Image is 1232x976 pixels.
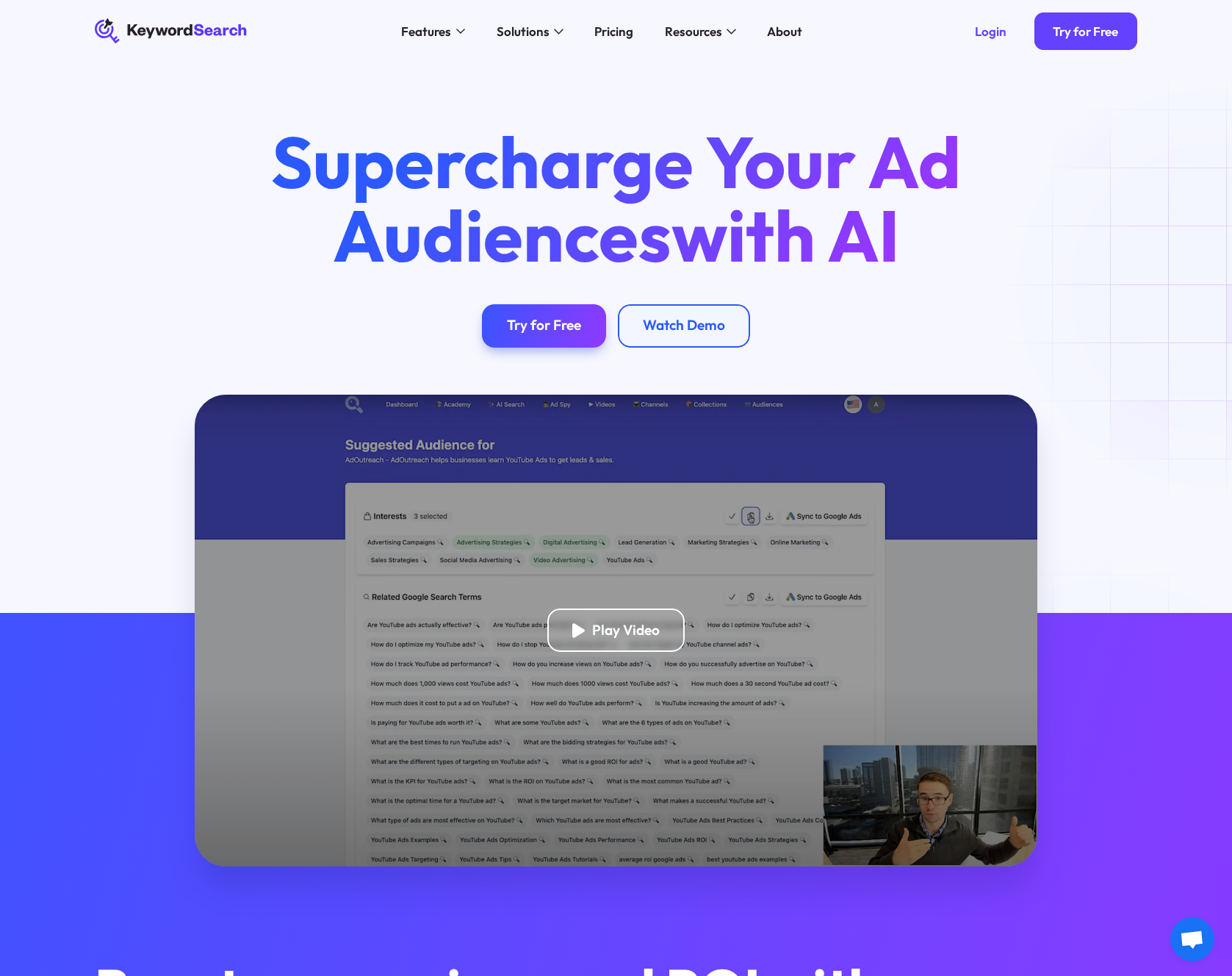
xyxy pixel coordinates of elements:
[507,317,581,334] div: Try for Free
[975,24,1006,39] div: Login
[482,304,606,348] a: Try for Free
[195,395,1037,866] a: open lightbox
[758,19,812,44] a: About
[1170,917,1214,961] a: Open chat
[497,22,550,40] div: Solutions
[242,125,990,273] h1: Supercharge Your Ad Audiences
[592,622,660,639] div: Play Video
[767,22,802,40] div: About
[401,22,451,40] div: Features
[1034,12,1137,50] a: Try for Free
[956,12,1025,50] a: Login
[671,190,900,280] span: with AI
[586,19,643,44] a: Pricing
[643,317,725,334] div: Watch Demo
[665,22,722,40] div: Resources
[1053,24,1118,39] div: Try for Free
[594,22,633,40] div: Pricing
